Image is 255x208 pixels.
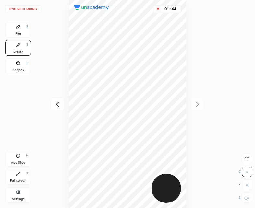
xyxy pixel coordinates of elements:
[12,197,24,201] div: Settings
[11,161,25,164] div: Add Slide
[238,167,252,177] div: C
[238,192,252,203] div: Z
[13,50,23,53] div: Eraser
[26,25,28,28] div: P
[26,172,28,175] div: F
[238,179,252,190] div: X
[10,179,26,182] div: Full screen
[26,154,28,157] div: H
[26,61,28,64] div: L
[13,68,24,72] div: Shapes
[15,32,21,35] div: Pen
[26,43,28,46] div: E
[74,5,109,10] img: logo.38c385cc.svg
[5,5,41,13] button: End recording
[163,7,178,11] div: 01 : 44
[242,156,252,161] span: Erase all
